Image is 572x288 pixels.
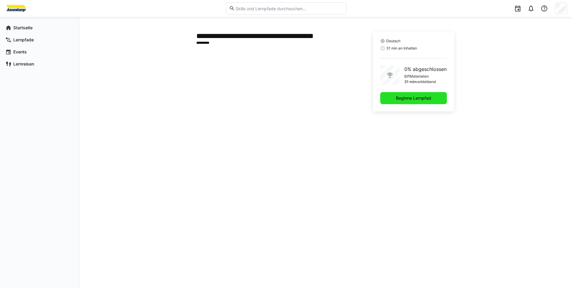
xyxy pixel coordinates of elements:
[404,66,447,73] p: 0% abgeschlossen
[410,74,429,79] p: Materialien
[235,6,343,11] input: Skills und Lernpfade durchsuchen…
[386,39,400,43] span: Deutsch
[416,79,436,84] p: verbleibend
[386,46,417,51] span: 31 min an Inhalten
[404,79,416,84] p: 31 min
[380,92,447,104] button: Beginne Lernpfad
[395,95,432,101] span: Beginne Lernpfad
[404,74,410,79] p: 0/1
